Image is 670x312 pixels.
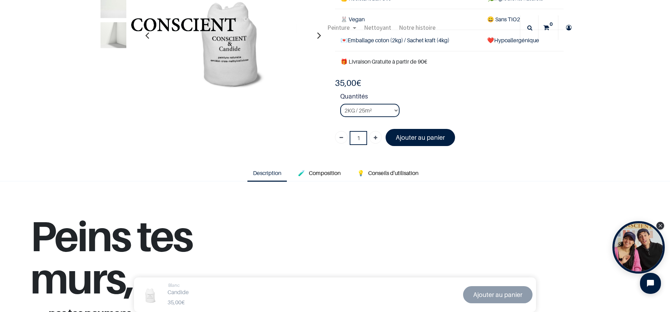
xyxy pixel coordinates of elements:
[341,58,427,65] font: 🎁 Livraison Gratuite à partir de 90€
[399,23,435,31] span: Notre histoire
[548,21,554,28] sup: 0
[167,299,185,306] b: €
[473,291,522,298] font: Ajouter au panier
[368,169,418,176] span: Conseils d'utilisation
[167,299,181,306] span: 35,00
[30,215,299,308] h1: Peins tes murs,
[340,92,564,104] strong: Quantités
[369,131,382,144] a: Ajouter
[364,23,391,31] span: Nettoyant
[386,129,455,146] a: Ajouter au panier
[396,134,445,141] font: Ajouter au panier
[357,169,364,176] span: 💡
[335,131,348,144] a: Supprimer
[612,221,665,274] div: Tolstoy bubble widget
[335,78,361,88] b: €
[335,78,356,88] span: 35,00
[298,169,305,176] span: 🧪
[612,221,665,274] div: Open Tolstoy widget
[129,14,237,42] img: Conscient
[129,14,237,42] a: Logo of Conscient
[634,267,667,300] iframe: Tidio Chat
[656,222,664,230] div: Close Tolstoy widget
[463,286,533,303] a: Ajouter au panier
[612,221,665,274] div: Open Tolstoy
[137,281,164,307] img: Product Image
[253,169,281,176] span: Description
[309,169,341,176] span: Composition
[168,282,180,289] a: Blanc
[167,289,332,296] h1: Candide
[323,15,360,40] a: Peinture
[327,23,350,31] span: Peinture
[168,282,180,288] span: Blanc
[538,15,558,40] a: 0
